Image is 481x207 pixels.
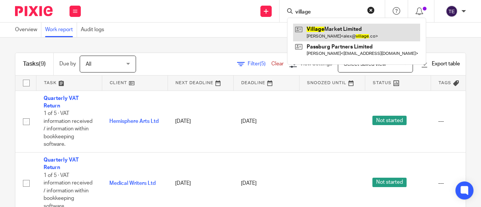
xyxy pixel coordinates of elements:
[241,180,292,187] div: [DATE]
[59,60,76,68] p: Due by
[420,60,460,68] div: Export table
[344,62,386,67] span: Select saved view
[44,157,79,170] a: Quarterly VAT Return
[44,111,92,147] span: 1 of 5 · VAT information received / information within bookkeeping software.
[44,96,79,109] a: Quarterly VAT Return
[372,178,407,187] span: Not started
[241,118,292,125] div: [DATE]
[45,23,77,37] a: Work report
[86,62,91,67] span: All
[39,61,46,67] span: (9)
[367,6,375,14] button: Clear
[372,116,407,125] span: Not started
[248,61,271,66] span: Filter
[15,6,53,16] img: Pixie
[109,119,159,124] a: Hemisphere Arts Ltd
[295,9,362,16] input: Search
[168,91,233,153] td: [DATE]
[271,61,284,66] a: Clear
[81,23,108,37] a: Audit logs
[439,81,451,85] span: Tags
[446,5,458,17] img: svg%3E
[15,23,41,37] a: Overview
[23,60,46,68] h1: Tasks
[109,181,156,186] a: Medical Writers Ltd
[260,61,266,66] span: (5)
